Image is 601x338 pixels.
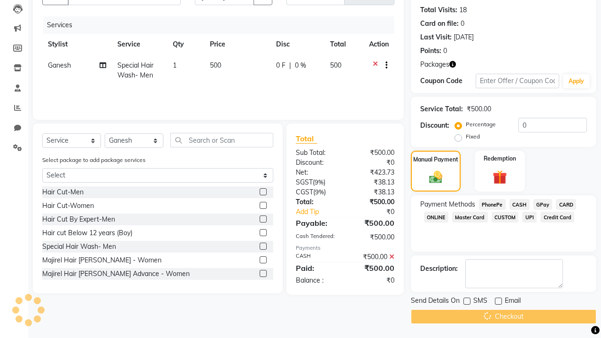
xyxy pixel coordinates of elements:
[488,169,512,186] img: _gift.svg
[420,76,476,86] div: Coupon Code
[289,217,345,229] div: Payable:
[466,132,480,141] label: Fixed
[289,148,345,158] div: Sub Total:
[345,168,401,177] div: ₹423.73
[505,296,521,307] span: Email
[315,178,324,186] span: 9%
[42,156,146,164] label: Select package to add package services
[270,34,324,55] th: Disc
[330,61,341,69] span: 500
[420,104,463,114] div: Service Total:
[42,201,94,211] div: Hair Cut-Women
[289,207,354,217] a: Add Tip
[289,252,345,262] div: CASH
[467,104,491,114] div: ₹500.00
[484,154,516,163] label: Redemption
[204,34,270,55] th: Price
[42,242,116,252] div: Special Hair Wash- Men
[354,207,401,217] div: ₹0
[413,155,458,164] label: Manual Payment
[540,212,574,223] span: Credit Card
[296,134,317,144] span: Total
[420,5,457,15] div: Total Visits:
[170,133,273,147] input: Search or Scan
[210,61,221,69] span: 500
[556,199,576,210] span: CARD
[289,232,345,242] div: Cash Tendered:
[345,197,401,207] div: ₹500.00
[324,34,363,55] th: Total
[473,296,487,307] span: SMS
[289,276,345,285] div: Balance :
[296,188,313,196] span: CGST
[461,19,464,29] div: 0
[425,169,447,185] img: _cash.svg
[42,187,84,197] div: Hair Cut-Men
[345,252,401,262] div: ₹500.00
[345,187,401,197] div: ₹38.13
[411,296,460,307] span: Send Details On
[42,215,115,224] div: Hair Cut By Expert-Men
[492,212,519,223] span: CUSTOM
[167,34,204,55] th: Qty
[112,34,167,55] th: Service
[289,158,345,168] div: Discount:
[43,16,401,34] div: Services
[42,34,112,55] th: Stylist
[509,199,530,210] span: CASH
[345,232,401,242] div: ₹500.00
[420,19,459,29] div: Card on file:
[345,262,401,274] div: ₹500.00
[345,177,401,187] div: ₹38.13
[345,276,401,285] div: ₹0
[173,61,177,69] span: 1
[289,61,291,70] span: |
[295,61,306,70] span: 0 %
[345,148,401,158] div: ₹500.00
[459,5,467,15] div: 18
[466,120,496,129] label: Percentage
[289,197,345,207] div: Total:
[420,264,458,274] div: Description:
[443,46,447,56] div: 0
[452,212,488,223] span: Master Card
[345,158,401,168] div: ₹0
[296,178,313,186] span: SGST
[420,46,441,56] div: Points:
[42,255,162,265] div: Majirel Hair [PERSON_NAME] - Women
[296,244,394,252] div: Payments
[289,187,345,197] div: ( )
[420,32,452,42] div: Last Visit:
[345,217,401,229] div: ₹500.00
[420,121,449,131] div: Discount:
[563,74,590,88] button: Apply
[48,61,71,69] span: Ganesh
[276,61,285,70] span: 0 F
[533,199,553,210] span: GPay
[315,188,324,196] span: 9%
[424,212,448,223] span: ONLINE
[454,32,474,42] div: [DATE]
[289,262,345,274] div: Paid:
[522,212,537,223] span: UPI
[363,34,394,55] th: Action
[117,61,154,79] span: Special Hair Wash- Men
[289,177,345,187] div: ( )
[479,199,506,210] span: PhonePe
[289,168,345,177] div: Net:
[420,60,449,69] span: Packages
[476,74,559,88] input: Enter Offer / Coupon Code
[42,228,132,238] div: Hair cut Below 12 years (Boy)
[420,200,475,209] span: Payment Methods
[42,269,190,279] div: Majirel Hair [PERSON_NAME] Advance - Women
